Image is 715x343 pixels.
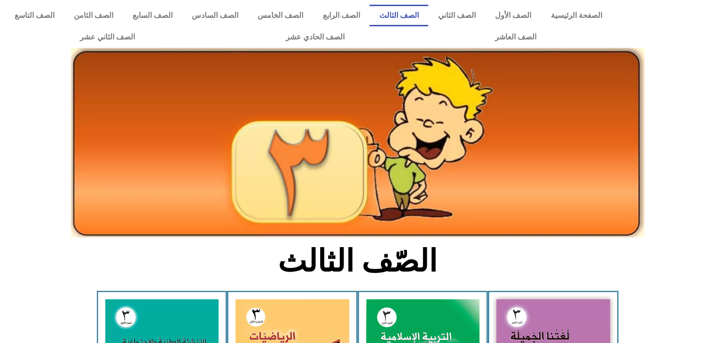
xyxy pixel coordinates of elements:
[420,26,612,48] a: الصف العاشر
[5,5,64,26] a: الصف التاسع
[428,5,485,26] a: الصف الثاني
[541,5,612,26] a: الصفحة الرئيسية
[202,243,513,280] h2: الصّف الثالث
[248,5,313,26] a: الصف الخامس
[210,26,419,48] a: الصف الحادي عشر
[313,5,369,26] a: الصف الرابع
[123,5,182,26] a: الصف السابع
[369,5,428,26] a: الصف الثالث
[64,5,123,26] a: الصف الثامن
[5,26,210,48] a: الصف الثاني عشر
[182,5,248,26] a: الصف السادس
[486,5,541,26] a: الصف الأول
